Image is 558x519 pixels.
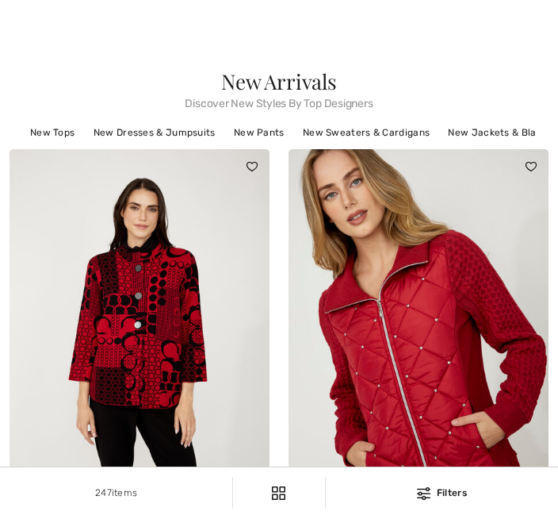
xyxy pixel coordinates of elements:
[335,486,548,500] div: Filters
[247,162,258,171] img: heart_black_full.svg
[95,487,112,498] span: 247
[417,487,430,500] img: Filters
[526,162,537,171] img: heart_black_full.svg
[22,122,82,143] a: New Tops
[272,486,285,500] img: Filters
[86,122,224,143] a: New Dresses & Jumpsuits
[295,122,438,143] a: New Sweaters & Cardigans
[226,122,292,143] a: New Pants
[10,92,548,110] span: Discover New Styles By Top Designers
[221,67,336,95] span: New Arrivals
